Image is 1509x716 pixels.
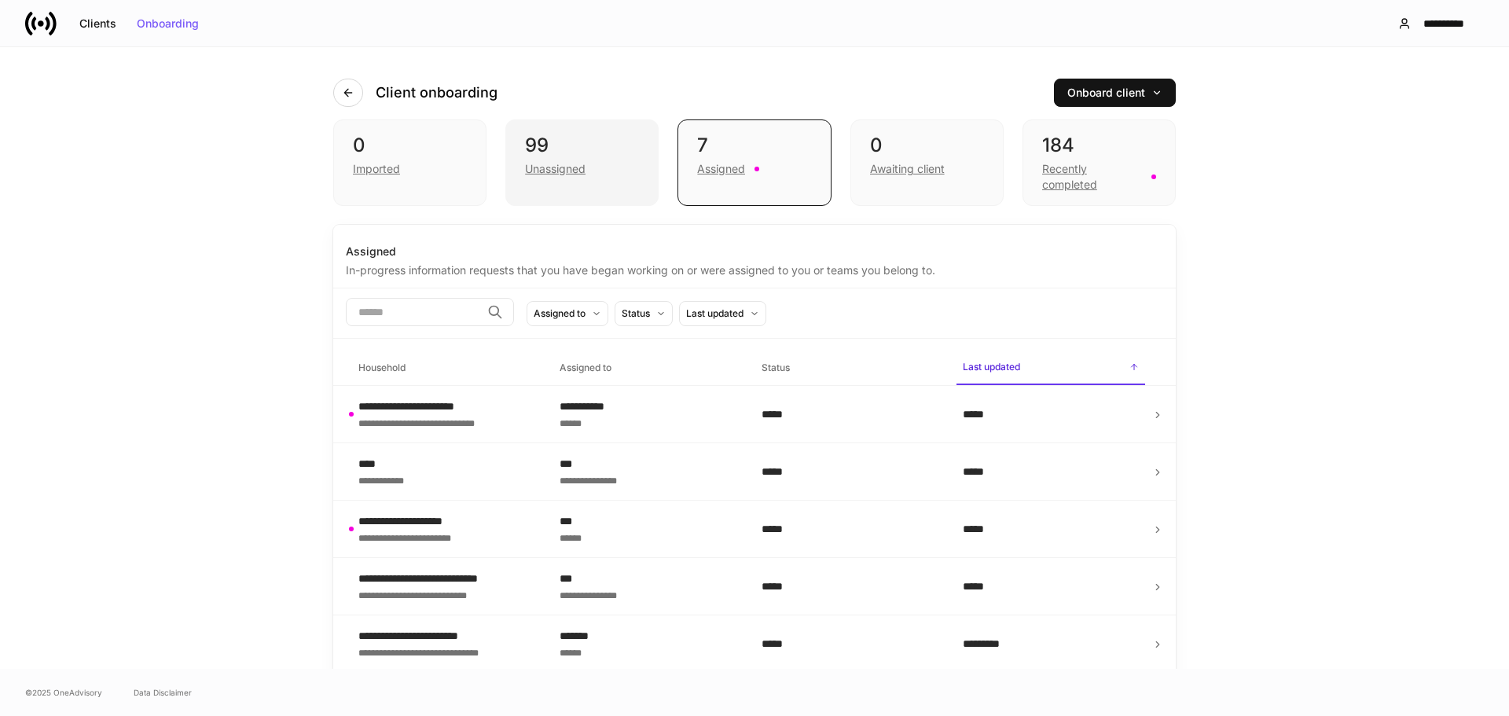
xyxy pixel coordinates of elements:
div: 99Unassigned [505,119,659,206]
div: Recently completed [1042,161,1142,193]
div: Assigned [697,161,745,177]
div: 0 [353,133,467,158]
div: 184Recently completed [1023,119,1176,206]
button: Onboarding [127,11,209,36]
div: 0Imported [333,119,486,206]
div: Assigned to [534,306,586,321]
h6: Assigned to [560,360,611,375]
button: Assigned to [527,301,608,326]
span: Household [352,352,541,384]
div: Status [622,306,650,321]
div: Imported [353,161,400,177]
span: Assigned to [553,352,742,384]
div: Assigned [346,244,1163,259]
div: 0Awaiting client [850,119,1004,206]
div: Onboard client [1067,87,1162,98]
div: 99 [525,133,639,158]
div: 7Assigned [677,119,831,206]
div: Unassigned [525,161,586,177]
span: Status [755,352,944,384]
div: Awaiting client [870,161,945,177]
button: Status [615,301,673,326]
div: Last updated [686,306,743,321]
div: In-progress information requests that you have began working on or were assigned to you or teams ... [346,259,1163,278]
span: © 2025 OneAdvisory [25,686,102,699]
button: Clients [69,11,127,36]
div: 0 [870,133,984,158]
button: Last updated [679,301,766,326]
div: 7 [697,133,811,158]
div: 184 [1042,133,1156,158]
h6: Household [358,360,406,375]
div: Onboarding [137,18,199,29]
span: Last updated [956,351,1145,385]
h6: Last updated [963,359,1020,374]
h6: Status [762,360,790,375]
div: Clients [79,18,116,29]
a: Data Disclaimer [134,686,192,699]
h4: Client onboarding [376,83,497,102]
button: Onboard client [1054,79,1176,107]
